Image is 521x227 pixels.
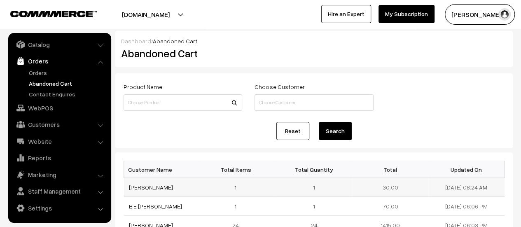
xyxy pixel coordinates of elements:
a: Contact Enquires [27,90,108,98]
img: COMMMERCE [10,11,97,17]
td: 1 [200,197,276,216]
a: Dashboard [121,37,151,44]
label: Choose Customer [255,82,304,91]
a: Orders [27,68,108,77]
img: user [498,8,511,21]
a: Settings [10,201,108,215]
th: Total Items [200,161,276,178]
a: Reset [276,122,309,140]
td: 1 [276,178,352,197]
a: B E [PERSON_NAME] [129,203,182,210]
a: My Subscription [378,5,435,23]
div: / [121,37,507,45]
a: Customers [10,117,108,132]
td: 70.00 [352,197,428,216]
th: Total [352,161,428,178]
h2: Abandoned Cart [121,47,241,60]
span: Abandoned Cart [153,37,197,44]
button: [DOMAIN_NAME] [93,4,199,25]
th: Updated On [428,161,505,178]
a: Website [10,134,108,149]
button: [PERSON_NAME] [445,4,515,25]
a: Abandoned Cart [27,79,108,88]
a: Orders [10,54,108,68]
td: [DATE] 08:24 AM [428,178,505,197]
label: Product Name [124,82,162,91]
th: Customer Name [124,161,200,178]
input: Choose Product [124,94,242,111]
a: WebPOS [10,101,108,115]
td: 1 [276,197,352,216]
a: Hire an Expert [321,5,371,23]
a: Reports [10,150,108,165]
a: Marketing [10,167,108,182]
input: Choose Customer [255,94,373,111]
td: 30.00 [352,178,428,197]
a: Catalog [10,37,108,52]
button: Search [319,122,352,140]
th: Total Quantity [276,161,352,178]
a: COMMMERCE [10,8,82,18]
td: 1 [200,178,276,197]
td: [DATE] 06:06 PM [428,197,505,216]
a: [PERSON_NAME] [129,184,173,191]
a: Staff Management [10,184,108,199]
